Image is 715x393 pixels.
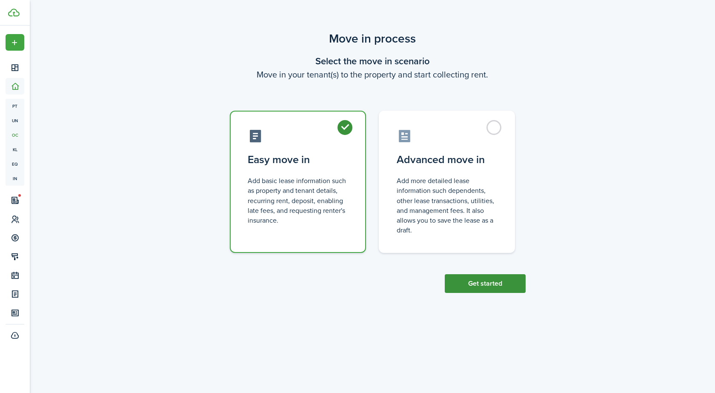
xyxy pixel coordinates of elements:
a: pt [6,99,24,113]
scenario-title: Move in process [219,30,526,48]
wizard-step-header-description: Move in your tenant(s) to the property and start collecting rent. [219,68,526,81]
button: Open menu [6,34,24,51]
control-radio-card-description: Add more detailed lease information such dependents, other lease transactions, utilities, and man... [397,176,497,235]
a: kl [6,142,24,157]
a: un [6,113,24,128]
wizard-step-header-title: Select the move in scenario [219,54,526,68]
a: in [6,171,24,186]
control-radio-card-title: Advanced move in [397,152,497,167]
control-radio-card-title: Easy move in [248,152,348,167]
a: oc [6,128,24,142]
control-radio-card-description: Add basic lease information such as property and tenant details, recurring rent, deposit, enablin... [248,176,348,225]
a: eq [6,157,24,171]
button: Get started [445,274,526,293]
img: TenantCloud [8,9,20,17]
